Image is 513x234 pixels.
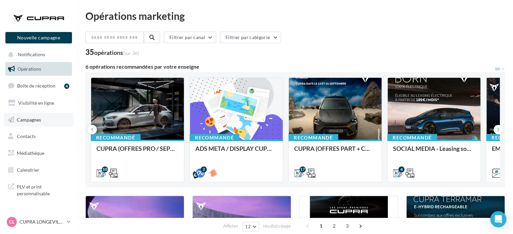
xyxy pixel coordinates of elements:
button: Filtrer par catégorie [220,32,281,43]
a: Campagnes [4,113,73,127]
div: opérations [94,49,139,56]
span: Opérations [17,66,41,72]
div: 17 [300,166,306,172]
div: Opérations marketing [85,11,505,21]
div: CUPRA (OFFRES PRO / SEPT) - SOCIAL MEDIA [96,145,179,159]
div: Recommandé [190,134,239,141]
div: 4 [398,166,404,172]
span: résultats/page [263,223,291,229]
div: Open Intercom Messenger [490,211,506,227]
div: 2 [201,166,207,172]
div: Recommandé [91,134,141,141]
a: PLV et print personnalisable [4,179,73,199]
span: Médiathèque [17,150,44,156]
span: 1 [316,221,326,231]
span: 3 [342,221,353,231]
div: 6 opérations recommandées par votre enseigne [85,64,494,69]
div: 10 [102,166,108,172]
span: CL [9,219,14,225]
span: Notifications [18,52,45,58]
span: Visibilité en ligne [18,100,54,106]
span: 2 [329,221,340,231]
button: Filtrer par canal [164,32,216,43]
span: 12 [245,224,251,229]
a: Médiathèque [4,146,73,160]
a: Visibilité en ligne [4,96,73,110]
span: Contacts [17,133,36,139]
button: 12 [242,222,259,231]
button: Nouvelle campagne [5,32,72,43]
span: Boîte de réception [17,83,55,89]
div: ADS META / DISPLAY CUPRA DAYS Septembre 2025 [195,145,277,159]
span: Afficher [223,223,238,229]
div: Recommandé [387,134,437,141]
a: CL CUPRA LONGEVILLE LES [GEOGRAPHIC_DATA] [5,215,72,228]
div: CUPRA (OFFRES PART + CUPRA DAYS / SEPT) - SOCIAL MEDIA [294,145,376,159]
span: Calendrier [17,167,39,173]
div: 35 [85,48,139,56]
div: Recommandé [288,134,338,141]
a: Calendrier [4,163,73,177]
a: Boîte de réception4 [4,78,73,93]
a: Contacts [4,129,73,143]
a: Opérations [4,62,73,76]
span: PLV et print personnalisable [17,182,69,197]
p: CUPRA LONGEVILLE LES [GEOGRAPHIC_DATA] [19,219,64,225]
div: 4 [64,83,69,89]
div: SOCIAL MEDIA - Leasing social électrique - CUPRA Born [393,145,475,159]
span: Campagnes [17,116,41,122]
span: (sur 36) [123,50,139,56]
